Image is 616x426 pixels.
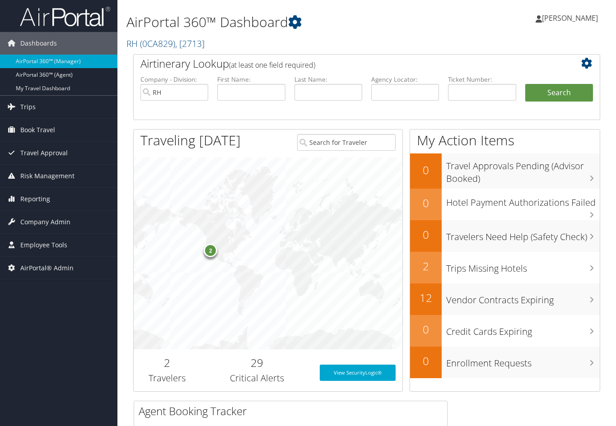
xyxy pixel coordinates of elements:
[294,75,362,84] label: Last Name:
[126,37,205,50] a: RH
[140,372,194,384] h3: Travelers
[20,188,50,210] span: Reporting
[410,162,442,178] h2: 0
[20,32,57,55] span: Dashboards
[446,352,600,370] h3: Enrollment Requests
[320,365,396,381] a: View SecurityLogic®
[20,211,70,233] span: Company Admin
[446,155,600,185] h3: Travel Approvals Pending (Advisor Booked)
[410,131,600,150] h1: My Action Items
[410,189,600,220] a: 0Hotel Payment Authorizations Failed
[20,257,74,279] span: AirPortal® Admin
[410,283,600,315] a: 12Vendor Contracts Expiring
[20,96,36,118] span: Trips
[536,5,607,32] a: [PERSON_NAME]
[229,60,315,70] span: (at least one field required)
[20,165,75,187] span: Risk Management
[208,355,306,370] h2: 29
[410,315,600,347] a: 0Credit Cards Expiring
[410,227,442,242] h2: 0
[410,153,600,188] a: 0Travel Approvals Pending (Advisor Booked)
[175,37,205,50] span: , [ 2713 ]
[20,142,68,164] span: Travel Approval
[371,75,439,84] label: Agency Locator:
[140,355,194,370] h2: 2
[20,6,110,27] img: airportal-logo.png
[410,259,442,274] h2: 2
[410,220,600,252] a: 0Travelers Need Help (Safety Check)
[410,347,600,378] a: 0Enrollment Requests
[217,75,285,84] label: First Name:
[446,258,600,275] h3: Trips Missing Hotels
[410,353,442,369] h2: 0
[20,234,67,256] span: Employee Tools
[446,226,600,243] h3: Travelers Need Help (Safety Check)
[410,322,442,337] h2: 0
[126,13,447,32] h1: AirPortal 360™ Dashboard
[208,372,306,384] h3: Critical Alerts
[410,195,442,211] h2: 0
[204,243,218,257] div: 2
[410,252,600,283] a: 2Trips Missing Hotels
[446,289,600,306] h3: Vendor Contracts Expiring
[410,290,442,306] h2: 12
[446,192,600,209] h3: Hotel Payment Authorizations Failed
[140,75,208,84] label: Company - Division:
[20,119,55,141] span: Book Travel
[525,84,593,102] button: Search
[542,13,598,23] span: [PERSON_NAME]
[140,56,554,71] h2: Airtinerary Lookup
[297,134,396,151] input: Search for Traveler
[448,75,516,84] label: Ticket Number:
[139,403,447,419] h2: Agent Booking Tracker
[140,131,241,150] h1: Traveling [DATE]
[446,321,600,338] h3: Credit Cards Expiring
[140,37,175,50] span: ( 0CA829 )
